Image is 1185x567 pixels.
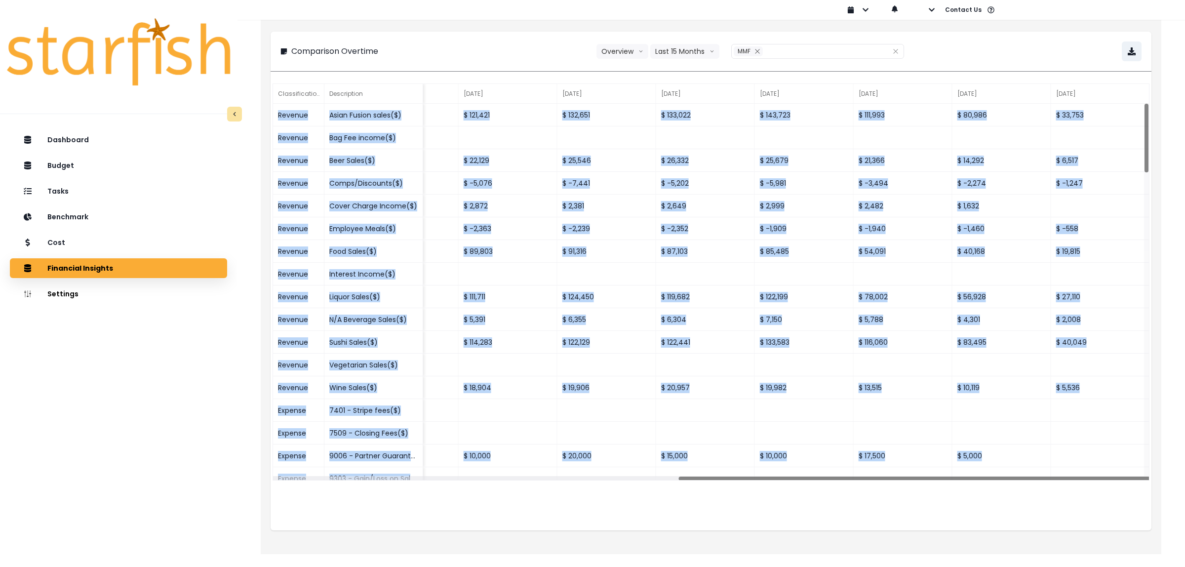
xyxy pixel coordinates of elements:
div: $ 2,008 [1051,308,1150,331]
div: N/A Beverage Sales($) [324,308,423,331]
div: $ 19,982 [755,376,854,399]
div: $ 122,129 [557,331,656,354]
div: Vegetarian Sales($) [324,354,423,376]
div: $ 83,495 [952,331,1051,354]
div: $ 10,000 [755,445,854,467]
div: $ 87,103 [656,240,755,263]
div: $ 122,441 [656,331,755,354]
div: Revenue [273,263,324,285]
p: Dashboard [47,136,89,144]
div: Comps/Discounts($) [324,172,423,195]
div: [DATE] [656,84,755,104]
div: Expense [273,445,324,467]
p: Benchmark [47,213,88,221]
div: Revenue [273,172,324,195]
div: Expense [273,422,324,445]
div: $ 22,129 [459,149,557,172]
div: Revenue [273,285,324,308]
button: Overviewarrow down line [596,44,648,59]
div: $ 4,301 [952,308,1051,331]
div: Sushi Sales($) [324,331,423,354]
div: $ -1,247 [1051,172,1150,195]
div: Revenue [273,240,324,263]
div: 7401 - Stripe fees($) [324,399,423,422]
div: $ 13,515 [854,376,952,399]
div: $ 132,651 [557,104,656,126]
button: Dashboard [10,130,227,150]
div: 9303 - Gain/Loss on Sale of Assets($) [324,467,423,490]
div: $ 2,482 [854,195,952,217]
div: Cover Charge Income($) [324,195,423,217]
div: $ 15,000 [656,445,755,467]
p: Cost [47,239,65,247]
div: $ 21,366 [854,149,952,172]
div: $ 2,999 [755,195,854,217]
div: $ 26,332 [656,149,755,172]
div: $ 121,421 [459,104,557,126]
div: Revenue [273,354,324,376]
div: $ -2,274 [952,172,1051,195]
p: Comparison Overtime [291,45,378,57]
div: Asian Fusion sales($) [324,104,423,126]
div: Bag Fee income($) [324,126,423,149]
div: [DATE] [952,84,1051,104]
div: $ 19,815 [1051,240,1150,263]
div: $ 133,583 [755,331,854,354]
div: $ 20,000 [557,445,656,467]
div: $ 119,682 [656,285,755,308]
div: $ 5,788 [854,308,952,331]
div: [DATE] [854,84,952,104]
div: Revenue [273,195,324,217]
span: MMF [738,47,750,55]
div: $ -1,460 [952,217,1051,240]
div: $ 18,904 [459,376,557,399]
div: $ 80,986 [952,104,1051,126]
div: $ 143,723 [755,104,854,126]
div: $ -5,202 [656,172,755,195]
button: Clear [893,46,899,56]
div: $ 5,000 [952,445,1051,467]
div: $ 89,803 [459,240,557,263]
div: [DATE] [755,84,854,104]
div: Revenue [273,217,324,240]
div: $ 124,450 [557,285,656,308]
div: $ 2,381 [557,195,656,217]
div: $ -2,363 [459,217,557,240]
div: $ 56,928 [952,285,1051,308]
div: $ 54,091 [854,240,952,263]
div: $ 40,168 [952,240,1051,263]
button: Financial Insights [10,258,227,278]
div: $ 7,150 [755,308,854,331]
div: $ 116,060 [854,331,952,354]
div: Food Sales($) [324,240,423,263]
div: $ -1,940 [854,217,952,240]
div: $ 114,283 [459,331,557,354]
div: $ 111,993 [854,104,952,126]
svg: arrow down line [710,46,714,56]
div: $ 2,649 [656,195,755,217]
div: $ -1,909 [755,217,854,240]
div: $ 133,022 [656,104,755,126]
div: $ 2,872 [459,195,557,217]
button: Budget [10,156,227,175]
p: Tasks [47,187,69,196]
div: Classification [273,84,324,104]
div: $ 111,711 [459,285,557,308]
button: Last 15 Monthsarrow down line [650,44,719,59]
div: $ 40,049 [1051,331,1150,354]
div: $ 78,002 [854,285,952,308]
div: $ 25,679 [755,149,854,172]
div: $ 27,110 [1051,285,1150,308]
div: $ 6,355 [557,308,656,331]
div: $ 6,517 [1051,149,1150,172]
div: $ -2,239 [557,217,656,240]
div: $ 19,906 [557,376,656,399]
div: Beer Sales($) [324,149,423,172]
div: $ 25,546 [557,149,656,172]
div: $ 85,485 [755,240,854,263]
div: Employee Meals($) [324,217,423,240]
div: $ -5,981 [755,172,854,195]
div: MMF [734,46,763,56]
div: $ -7,441 [557,172,656,195]
button: Remove [752,46,763,56]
